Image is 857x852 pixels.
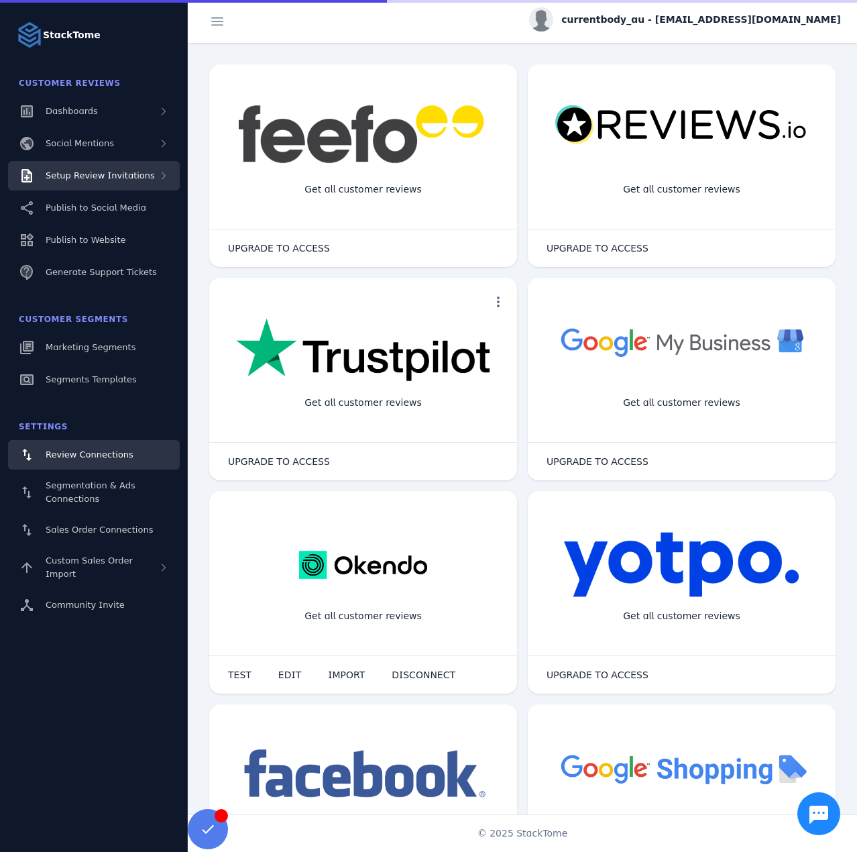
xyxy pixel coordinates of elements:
[477,827,568,841] span: © 2025 StackTome
[299,531,427,598] img: okendo.webp
[265,661,315,688] button: EDIT
[612,385,751,421] div: Get all customer reviews
[533,235,662,262] button: UPGRADE TO ACCESS
[529,7,841,32] button: currentbody_au - [EMAIL_ADDRESS][DOMAIN_NAME]
[8,193,180,223] a: Publish to Social Media
[315,661,378,688] button: IMPORT
[43,28,101,42] strong: StackTome
[294,598,433,634] div: Get all customer reviews
[602,812,760,847] div: Import Products from Google
[485,288,512,315] button: more
[533,448,662,475] button: UPGRADE TO ACCESS
[46,555,133,579] span: Custom Sales Order Import
[8,225,180,255] a: Publish to Website
[228,244,330,253] span: UPGRADE TO ACCESS
[555,318,809,366] img: googlebusiness.png
[328,670,365,680] span: IMPORT
[563,531,800,598] img: yotpo.png
[46,374,137,384] span: Segments Templates
[529,7,553,32] img: profile.jpg
[236,105,490,164] img: feefo.png
[294,172,433,207] div: Get all customer reviews
[612,598,751,634] div: Get all customer reviews
[612,172,751,207] div: Get all customer reviews
[8,590,180,620] a: Community Invite
[555,745,809,792] img: googleshopping.png
[555,105,809,146] img: reviewsio.svg
[46,525,153,535] span: Sales Order Connections
[215,235,343,262] button: UPGRADE TO ACCESS
[236,745,490,804] img: facebook.png
[46,235,125,245] span: Publish to Website
[236,318,490,384] img: trustpilot.png
[19,422,68,431] span: Settings
[46,480,135,504] span: Segmentation & Ads Connections
[46,170,155,180] span: Setup Review Invitations
[46,449,133,460] span: Review Connections
[547,244,648,253] span: UPGRADE TO ACCESS
[46,138,114,148] span: Social Mentions
[8,472,180,513] a: Segmentation & Ads Connections
[19,315,128,324] span: Customer Segments
[8,440,180,470] a: Review Connections
[8,333,180,362] a: Marketing Segments
[215,661,265,688] button: TEST
[8,258,180,287] a: Generate Support Tickets
[392,670,455,680] span: DISCONNECT
[378,661,469,688] button: DISCONNECT
[46,267,157,277] span: Generate Support Tickets
[19,78,121,88] span: Customer Reviews
[228,670,251,680] span: TEST
[46,106,98,116] span: Dashboards
[228,457,330,466] span: UPGRADE TO ACCESS
[547,670,648,680] span: UPGRADE TO ACCESS
[46,342,135,352] span: Marketing Segments
[294,385,433,421] div: Get all customer reviews
[46,203,146,213] span: Publish to Social Media
[215,448,343,475] button: UPGRADE TO ACCESS
[533,661,662,688] button: UPGRADE TO ACCESS
[16,21,43,48] img: Logo image
[561,13,841,27] span: currentbody_au - [EMAIL_ADDRESS][DOMAIN_NAME]
[46,600,125,610] span: Community Invite
[547,457,648,466] span: UPGRADE TO ACCESS
[8,515,180,545] a: Sales Order Connections
[278,670,301,680] span: EDIT
[8,365,180,394] a: Segments Templates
